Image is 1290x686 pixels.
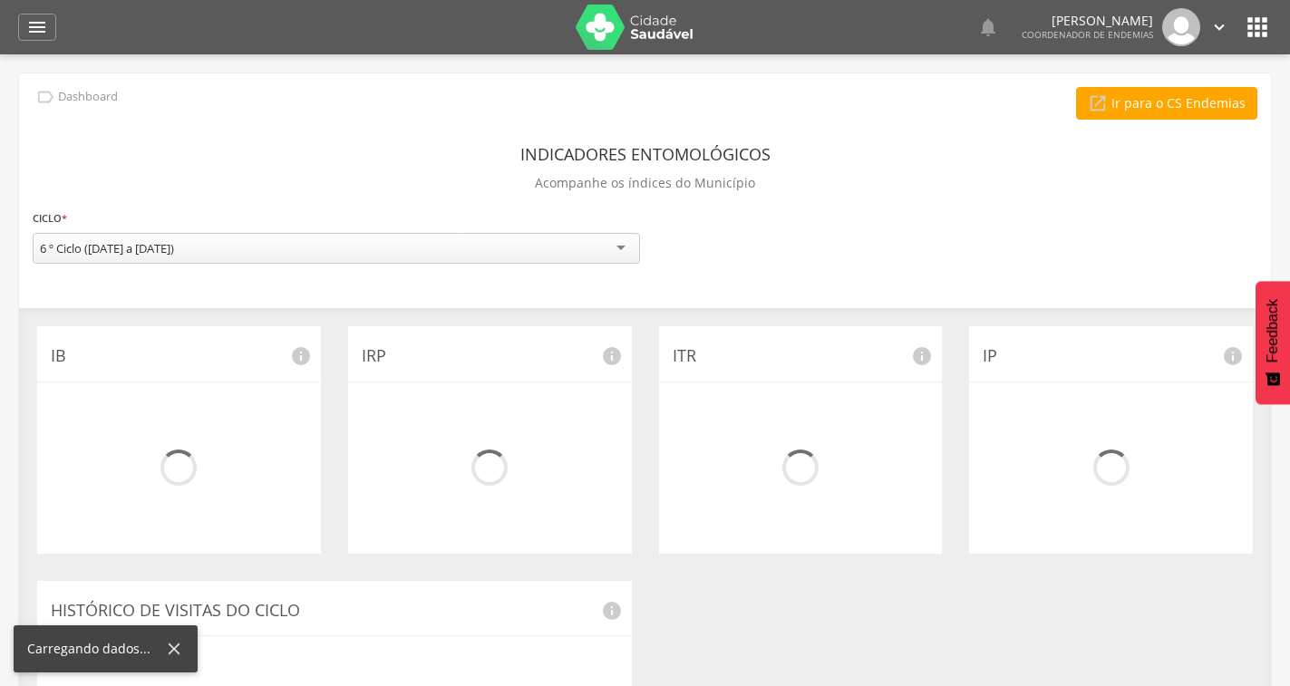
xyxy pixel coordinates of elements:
[911,345,933,367] i: info
[40,240,174,256] div: 6 º Ciclo ([DATE] a [DATE])
[1209,17,1229,37] i: 
[1243,13,1272,42] i: 
[1256,281,1290,404] button: Feedback - Mostrar pesquisa
[1076,87,1257,120] a: Ir para o CS Endemias
[1265,299,1281,362] span: Feedback
[26,16,48,38] i: 
[51,344,307,368] p: IB
[983,344,1239,368] p: IP
[673,344,929,368] p: ITR
[1088,93,1108,113] i: 
[362,344,618,368] p: IRP
[33,208,67,228] label: Ciclo
[18,14,56,41] a: 
[977,16,999,38] i: 
[520,138,771,170] header: Indicadores Entomológicos
[977,8,999,46] a: 
[1022,28,1153,41] span: Coordenador de Endemias
[535,170,755,196] p: Acompanhe os índices do Município
[601,345,623,367] i: info
[27,640,164,658] div: Carregando dados...
[58,90,118,104] p: Dashboard
[601,600,623,622] i: info
[51,599,618,623] p: Histórico de Visitas do Ciclo
[35,87,55,107] i: 
[290,345,312,367] i: info
[1209,8,1229,46] a: 
[1222,345,1244,367] i: info
[1022,14,1153,27] p: [PERSON_NAME]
